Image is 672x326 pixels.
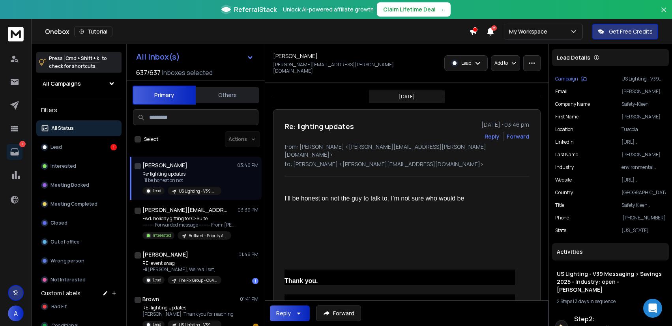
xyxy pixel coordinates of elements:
[555,215,569,221] p: Phone
[51,239,80,245] p: Out of office
[51,125,74,131] p: All Status
[49,54,107,70] p: Press to check for shortcuts.
[74,26,112,37] button: Tutorial
[557,298,572,305] span: 2 Steps
[142,206,229,214] h1: [PERSON_NAME][EMAIL_ADDRESS][DOMAIN_NAME]
[51,163,76,169] p: Interested
[142,311,234,317] p: [PERSON_NAME], Thank you for reaching
[51,144,62,150] p: Lead
[283,6,374,13] p: Unlock AI-powered affiliate growth
[557,54,590,62] p: Lead Details
[273,52,318,60] h1: [PERSON_NAME]
[621,227,666,234] p: [US_STATE]
[51,277,86,283] p: Not Interested
[136,68,161,77] span: 637 / 637
[276,309,291,317] div: Reply
[270,305,310,321] button: Reply
[153,277,161,283] p: Lead
[555,126,573,133] p: location
[555,152,578,158] p: Last Name
[555,76,587,82] button: Campaign
[8,305,24,321] button: A
[592,24,658,39] button: Get Free Credits
[555,114,578,120] p: First Name
[491,25,497,31] span: 2
[133,86,196,105] button: Primary
[621,101,666,107] p: Safety-Kleen
[273,62,404,74] p: [PERSON_NAME][EMAIL_ADDRESS][PERSON_NAME][DOMAIN_NAME]
[621,114,666,120] p: [PERSON_NAME]
[555,189,573,196] p: Country
[399,94,415,100] p: [DATE]
[36,158,122,174] button: Interested
[316,305,361,321] button: Forward
[621,177,666,183] p: [URL][DOMAIN_NAME]
[621,215,666,221] p: '[PHONE_NUMBER]
[153,188,161,194] p: Lead
[555,139,574,145] p: linkedin
[621,76,666,82] p: US Lighting - V39 Messaging > Savings 2025 - Industry: open - [PERSON_NAME]
[51,182,89,188] p: Meeting Booked
[19,141,26,147] p: 1
[179,188,217,194] p: US Lighting - V39 Messaging > Savings 2025 - Industry: open - [PERSON_NAME]
[621,164,666,170] p: environmental services
[555,177,572,183] p: website
[36,177,122,193] button: Meeting Booked
[237,162,258,169] p: 03:46 PM
[575,298,616,305] span: 3 days in sequence
[36,253,122,269] button: Wrong person
[36,196,122,212] button: Meeting Completed
[110,144,117,150] div: 1
[142,161,187,169] h1: [PERSON_NAME]
[36,120,122,136] button: All Status
[196,86,259,104] button: Others
[51,201,97,207] p: Meeting Completed
[555,88,567,95] p: Email
[136,53,180,61] h1: All Inbox(s)
[36,272,122,288] button: Not Interested
[555,76,578,82] p: Campaign
[7,144,22,160] a: 1
[153,232,171,238] p: Interested
[285,143,529,159] p: from: [PERSON_NAME] <[PERSON_NAME][EMAIL_ADDRESS][PERSON_NAME][DOMAIN_NAME]>
[130,49,260,65] button: All Inbox(s)
[234,5,277,14] span: ReferralStack
[509,28,550,36] p: My Workspace
[377,2,451,17] button: Claim Lifetime Deal→
[36,139,122,155] button: Lead1
[557,298,664,305] div: |
[285,194,515,203] div: I’ll be honest on not the guy to talk to. I’m not sure who would be
[142,260,221,266] p: RE: event swag
[552,243,669,260] div: Activities
[51,220,67,226] p: Closed
[659,5,669,24] button: Close banner
[494,60,508,66] p: Add to
[621,152,666,158] p: [PERSON_NAME]
[557,270,664,294] h1: US Lighting - V39 Messaging > Savings 2025 - Industry: open - [PERSON_NAME]
[555,202,564,208] p: title
[162,68,213,77] h3: Inboxes selected
[555,227,566,234] p: State
[621,126,666,133] p: Tuscola
[36,215,122,231] button: Closed
[36,234,122,250] button: Out of office
[285,277,318,284] b: Thank you.
[609,28,653,36] p: Get Free Credits
[142,266,221,273] p: Hi [PERSON_NAME], We're all set,
[238,251,258,258] p: 01:46 PM
[43,80,81,88] h1: All Campaigns
[142,215,237,222] p: Fwd: holiday gifting for C-Suite
[189,233,226,239] p: Brilliant - Priority Accounts - [PERSON_NAME]
[240,296,258,302] p: 01:41 PM
[507,133,529,141] div: Forward
[485,133,500,141] button: Reply
[41,289,80,297] h3: Custom Labels
[142,177,221,184] p: I’ll be honest on not
[574,314,643,324] h6: Step 2 :
[142,171,221,177] p: Re: lighting updates
[36,76,122,92] button: All Campaigns
[285,160,529,168] p: to: [PERSON_NAME] <[PERSON_NAME][EMAIL_ADDRESS][DOMAIN_NAME]>
[144,136,158,142] label: Select
[36,105,122,116] h3: Filters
